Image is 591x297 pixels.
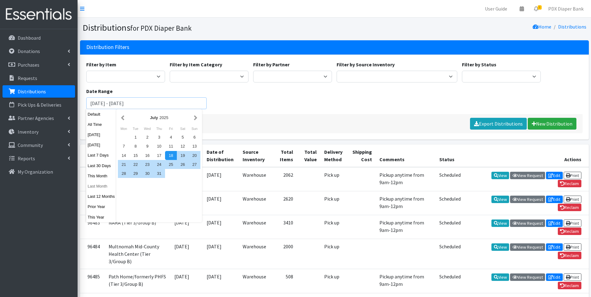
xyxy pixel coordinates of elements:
[170,61,222,68] label: Filter by Item Category
[189,151,200,160] div: 20
[159,115,168,120] span: 2025
[2,139,75,151] a: Community
[320,215,348,239] td: Pick up
[239,191,272,215] td: Warehouse
[436,167,464,191] td: Scheduled
[130,125,141,133] div: Tuesday
[558,252,581,259] a: Reclaim
[153,160,165,169] div: 24
[272,191,297,215] td: 2620
[376,269,436,293] td: Pickup anytime from 9am-12pm
[558,204,581,211] a: Reclaim
[189,142,200,151] div: 13
[558,24,586,30] a: Distributions
[203,269,239,293] td: [DATE]
[564,243,581,251] a: Print
[272,144,297,167] th: Total Items
[153,133,165,142] div: 3
[177,133,189,142] div: 5
[141,142,153,151] div: 9
[86,140,117,149] button: [DATE]
[118,169,130,178] div: 28
[2,166,75,178] a: My Organization
[86,110,117,119] button: Default
[2,152,75,165] a: Reports
[86,161,117,170] button: Last 30 Days
[320,191,348,215] td: Pick up
[436,269,464,293] td: Scheduled
[320,144,348,167] th: Delivery Method
[320,269,348,293] td: Pick up
[86,97,207,109] input: January 1, 2011 - December 31, 2011
[189,133,200,142] div: 6
[558,228,581,235] a: Reclaim
[153,142,165,151] div: 10
[239,144,272,167] th: Source Inventory
[564,172,581,179] a: Print
[171,239,203,269] td: [DATE]
[462,61,496,68] label: Filter by Status
[510,273,545,281] a: View Request
[80,144,105,167] th: ID
[348,144,376,167] th: Shipping Cost
[533,24,551,30] a: Home
[86,120,117,129] button: All Time
[564,219,581,227] a: Print
[491,273,509,281] a: View
[546,172,563,179] a: Edit
[558,180,581,187] a: Reclaim
[203,215,239,239] td: [DATE]
[436,191,464,215] td: Scheduled
[86,151,117,160] button: Last 7 Days
[86,61,116,68] label: Filter by Item
[165,125,177,133] div: Friday
[153,125,165,133] div: Thursday
[203,144,239,167] th: Date of Distribution
[18,155,35,162] p: Reports
[118,160,130,169] div: 21
[510,196,545,203] a: View Request
[130,169,141,178] div: 29
[480,2,512,15] a: User Guide
[510,243,545,251] a: View Request
[558,282,581,289] a: Reclaim
[150,115,158,120] strong: July
[141,133,153,142] div: 2
[203,191,239,215] td: [DATE]
[177,160,189,169] div: 26
[2,59,75,71] a: Purchases
[83,22,332,33] h1: Distributions
[564,196,581,203] a: Print
[86,44,129,51] h3: Distribution Filters
[2,32,75,44] a: Dashboard
[86,130,117,139] button: [DATE]
[105,239,171,269] td: Multnomah Mid-County Health Center (Tier 3/Group B)
[491,243,509,251] a: View
[546,243,563,251] a: Edit
[543,2,589,15] a: PDX Diaper Bank
[239,269,272,293] td: Warehouse
[118,142,130,151] div: 7
[105,215,171,239] td: NARA (Tier 3/Group B)
[80,191,105,215] td: 96482
[18,169,53,175] p: My Organization
[171,269,203,293] td: [DATE]
[18,88,46,95] p: Distributions
[153,169,165,178] div: 31
[80,239,105,269] td: 96484
[2,4,75,25] img: HumanEssentials
[177,151,189,160] div: 19
[2,99,75,111] a: Pick Ups & Deliveries
[18,142,43,148] p: Community
[546,196,563,203] a: Edit
[272,215,297,239] td: 3410
[376,144,436,167] th: Comments
[86,87,113,95] label: Date Range
[2,72,75,84] a: Requests
[2,112,75,124] a: Partner Agencies
[18,102,61,108] p: Pick Ups & Deliveries
[491,172,509,179] a: View
[337,61,395,68] label: Filter by Source Inventory
[239,215,272,239] td: Warehouse
[141,151,153,160] div: 16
